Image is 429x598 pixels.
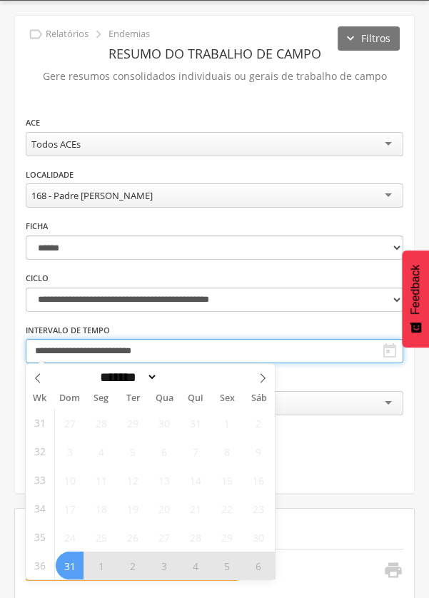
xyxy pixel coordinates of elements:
[26,273,49,284] label: Ciclo
[56,523,84,551] span: Agosto 24, 2025
[56,552,84,579] span: Agosto 31, 2025
[87,437,115,465] span: Agosto 4, 2025
[338,26,400,51] button: Filtros
[118,495,146,522] span: Agosto 19, 2025
[181,495,209,522] span: Agosto 21, 2025
[34,495,46,522] span: 34
[181,409,209,437] span: Julho 31, 2025
[181,466,209,494] span: Agosto 14, 2025
[211,394,243,403] span: Sex
[34,523,46,551] span: 35
[150,437,178,465] span: Agosto 6, 2025
[244,409,272,437] span: Agosto 2, 2025
[26,41,403,66] header: Resumo do Trabalho de Campo
[26,117,40,128] label: ACE
[56,495,84,522] span: Agosto 17, 2025
[26,169,74,181] label: Localidade
[118,466,146,494] span: Agosto 12, 2025
[402,250,429,348] button: Feedback - Mostrar pesquisa
[118,437,146,465] span: Agosto 5, 2025
[181,437,209,465] span: Agosto 7, 2025
[213,523,241,551] span: Agosto 29, 2025
[96,370,158,385] select: Month
[34,552,46,579] span: 36
[374,560,403,584] a: 
[158,370,205,385] input: Year
[31,189,153,202] div: 168 - Padre [PERSON_NAME]
[54,394,86,403] span: Dom
[87,409,115,437] span: Julho 28, 2025
[244,437,272,465] span: Agosto 9, 2025
[150,409,178,437] span: Julho 30, 2025
[383,560,403,580] i: 
[150,495,178,522] span: Agosto 20, 2025
[244,523,272,551] span: Agosto 30, 2025
[28,26,44,42] i: 
[381,343,398,360] i: 
[150,552,178,579] span: Setembro 3, 2025
[181,552,209,579] span: Setembro 4, 2025
[118,409,146,437] span: Julho 29, 2025
[26,66,403,86] p: Gere resumos consolidados individuais ou gerais de trabalho de campo
[86,394,117,403] span: Seg
[87,552,115,579] span: Setembro 1, 2025
[31,138,81,151] div: Todos ACEs
[118,523,146,551] span: Agosto 26, 2025
[34,409,46,437] span: 31
[26,388,54,408] span: Wk
[56,466,84,494] span: Agosto 10, 2025
[118,552,146,579] span: Setembro 2, 2025
[34,437,46,465] span: 32
[244,552,272,579] span: Setembro 6, 2025
[213,466,241,494] span: Agosto 15, 2025
[150,466,178,494] span: Agosto 13, 2025
[150,523,178,551] span: Agosto 27, 2025
[243,394,275,403] span: Sáb
[213,552,241,579] span: Setembro 5, 2025
[26,325,110,336] label: Intervalo de Tempo
[34,466,46,494] span: 33
[87,466,115,494] span: Agosto 11, 2025
[26,221,48,232] label: Ficha
[87,523,115,551] span: Agosto 25, 2025
[213,437,241,465] span: Agosto 8, 2025
[91,26,106,42] i: 
[244,466,272,494] span: Agosto 16, 2025
[87,495,115,522] span: Agosto 18, 2025
[244,495,272,522] span: Agosto 23, 2025
[56,409,84,437] span: Julho 27, 2025
[108,29,150,40] p: Endemias
[117,394,148,403] span: Ter
[213,495,241,522] span: Agosto 22, 2025
[180,394,211,403] span: Qui
[46,29,89,40] p: Relatórios
[56,437,84,465] span: Agosto 3, 2025
[181,523,209,551] span: Agosto 28, 2025
[213,409,241,437] span: Agosto 1, 2025
[409,265,422,315] span: Feedback
[148,394,180,403] span: Qua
